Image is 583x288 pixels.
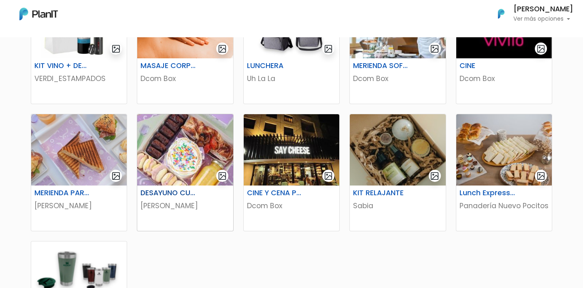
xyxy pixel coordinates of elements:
img: gallery-light [536,44,546,53]
h6: CINE Y CENA PARA 2 [242,189,308,197]
img: gallery-light [324,171,333,181]
img: gallery-light [218,44,227,53]
img: gallery-light [536,171,546,181]
a: gallery-light DESAYUNO CUMPLE PARA 1 [PERSON_NAME] [137,114,233,231]
img: thumb_9A159ECA-3452-4DC8-A68F-9EF8AB81CC9F.jpeg [350,114,445,186]
img: gallery-light [111,171,121,181]
h6: KIT VINO + DESCORCHADOR [30,62,96,70]
p: Sabia [353,201,442,211]
a: gallery-light MERIENDA PARA 2 [PERSON_NAME] [31,114,127,231]
p: Uh La La [247,73,336,84]
img: gallery-light [218,171,227,181]
p: [PERSON_NAME] [140,201,230,211]
p: Dcom Box [460,73,549,84]
a: gallery-light KIT RELAJANTE Sabia [349,114,446,231]
a: gallery-light Lunch Express 5 personas Panadería Nuevo Pocitos [456,114,552,231]
p: Ver más opciones [513,16,573,22]
img: thumb_WhatsApp_Image_2024-05-31_at_10.12.15.jpeg [244,114,339,186]
h6: Lunch Express 5 personas [455,189,521,197]
img: gallery-light [430,44,439,53]
img: gallery-light [111,44,121,53]
p: VERDI_ESTAMPADOS [34,73,123,84]
img: PlanIt Logo [19,8,58,20]
img: gallery-light [430,171,439,181]
h6: DESAYUNO CUMPLE PARA 1 [136,189,202,197]
img: PlanIt Logo [492,5,510,23]
h6: MERIENDA SOFITEL [348,62,414,70]
h6: [PERSON_NAME] [513,6,573,13]
p: [PERSON_NAME] [34,201,123,211]
p: Dcom Box [140,73,230,84]
div: ¿Necesitás ayuda? [42,8,117,23]
h6: CINE [455,62,521,70]
h6: MERIENDA PARA 2 [30,189,96,197]
h6: MASAJE CORPORAL [136,62,202,70]
p: Panadería Nuevo Pocitos [460,201,549,211]
img: thumb_WhatsApp_Image_2024-05-07_at_13.48.22.jpeg [456,114,552,186]
h6: LUNCHERA [242,62,308,70]
img: thumb_thumb_194E8C92-9FC3-430B-9E41-01D9E9B75AED.jpeg [31,114,127,186]
p: Dcom Box [247,201,336,211]
img: gallery-light [324,44,333,53]
a: gallery-light CINE Y CENA PARA 2 Dcom Box [243,114,340,231]
img: thumb_WhatsApp_Image_2025-02-28_at_13.43.42__2_.jpeg [137,114,233,186]
p: Dcom Box [353,73,442,84]
button: PlanIt Logo [PERSON_NAME] Ver más opciones [487,3,573,24]
h6: KIT RELAJANTE [348,189,414,197]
